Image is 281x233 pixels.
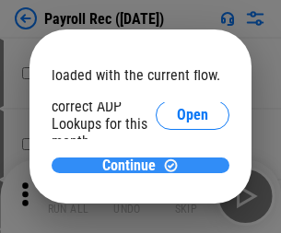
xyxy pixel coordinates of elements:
div: Please select the correct ADP Lookups for this month [52,80,156,150]
button: Open [156,100,229,130]
button: ContinueContinue [52,157,229,173]
span: Open [177,108,208,122]
span: Continue [102,158,156,173]
img: Continue [163,157,179,173]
